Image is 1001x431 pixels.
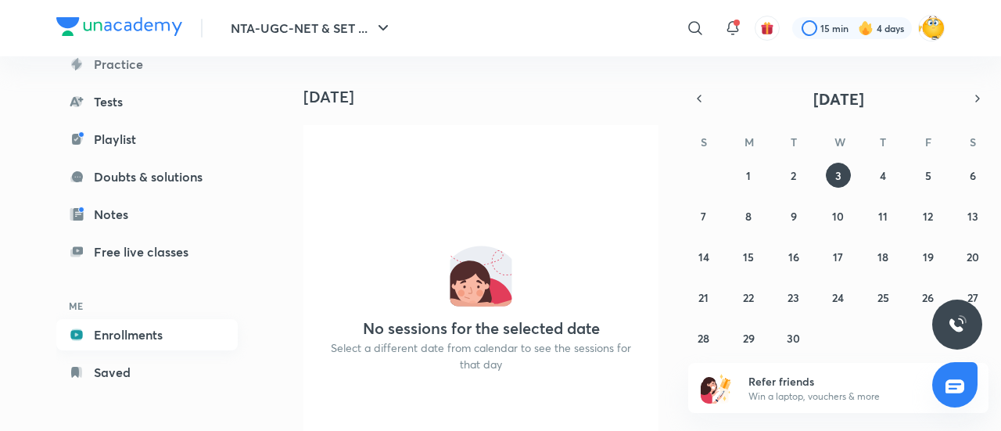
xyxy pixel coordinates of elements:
img: Company Logo [56,17,182,36]
abbr: September 21, 2025 [698,290,709,305]
button: September 16, 2025 [781,244,806,269]
h6: ME [56,293,238,319]
abbr: September 24, 2025 [832,290,844,305]
abbr: September 28, 2025 [698,331,709,346]
span: [DATE] [813,88,864,110]
button: [DATE] [710,88,967,110]
button: September 23, 2025 [781,285,806,310]
button: September 24, 2025 [826,285,851,310]
button: September 29, 2025 [736,325,761,350]
h4: No sessions for the selected date [363,319,600,338]
abbr: September 30, 2025 [787,331,800,346]
abbr: September 15, 2025 [743,250,754,264]
button: September 18, 2025 [870,244,895,269]
abbr: September 12, 2025 [923,209,933,224]
abbr: September 19, 2025 [923,250,934,264]
button: September 7, 2025 [691,203,716,228]
img: avatar [760,21,774,35]
button: September 14, 2025 [691,244,716,269]
button: NTA-UGC-NET & SET ... [221,13,402,44]
p: Select a different date from calendar to see the sessions for that day [322,339,640,372]
a: Practice [56,48,238,80]
button: September 30, 2025 [781,325,806,350]
abbr: September 17, 2025 [833,250,843,264]
button: September 5, 2025 [916,163,941,188]
abbr: September 13, 2025 [967,209,978,224]
abbr: Tuesday [791,135,797,149]
button: September 1, 2025 [736,163,761,188]
abbr: September 8, 2025 [745,209,752,224]
abbr: September 26, 2025 [922,290,934,305]
a: Tests [56,86,238,117]
abbr: September 22, 2025 [743,290,754,305]
a: Playlist [56,124,238,155]
abbr: September 11, 2025 [878,209,888,224]
abbr: Wednesday [834,135,845,149]
abbr: September 6, 2025 [970,168,976,183]
abbr: September 29, 2025 [743,331,755,346]
button: September 27, 2025 [960,285,985,310]
abbr: September 7, 2025 [701,209,706,224]
img: ttu [948,315,967,334]
a: Notes [56,199,238,230]
button: avatar [755,16,780,41]
abbr: September 20, 2025 [967,250,979,264]
button: September 20, 2025 [960,244,985,269]
img: No events [450,244,512,307]
abbr: September 14, 2025 [698,250,709,264]
button: September 11, 2025 [870,203,895,228]
abbr: Friday [925,135,931,149]
abbr: September 4, 2025 [880,168,886,183]
button: September 21, 2025 [691,285,716,310]
abbr: September 5, 2025 [925,168,931,183]
button: September 17, 2025 [826,244,851,269]
a: Company Logo [56,17,182,40]
abbr: Sunday [701,135,707,149]
a: Saved [56,357,238,388]
button: September 15, 2025 [736,244,761,269]
abbr: Thursday [880,135,886,149]
abbr: September 23, 2025 [788,290,799,305]
button: September 13, 2025 [960,203,985,228]
abbr: September 18, 2025 [877,250,888,264]
button: September 12, 2025 [916,203,941,228]
a: Doubts & solutions [56,161,238,192]
button: September 22, 2025 [736,285,761,310]
button: September 9, 2025 [781,203,806,228]
h4: [DATE] [303,88,671,106]
button: September 4, 2025 [870,163,895,188]
abbr: Monday [744,135,754,149]
abbr: September 25, 2025 [877,290,889,305]
button: September 28, 2025 [691,325,716,350]
abbr: September 10, 2025 [832,209,844,224]
a: Free live classes [56,236,238,268]
img: streak [858,20,874,36]
img: Chhavindra Nath [918,15,945,41]
button: September 10, 2025 [826,203,851,228]
abbr: Saturday [970,135,976,149]
button: September 25, 2025 [870,285,895,310]
button: September 26, 2025 [916,285,941,310]
abbr: September 9, 2025 [791,209,797,224]
h6: Refer friends [748,373,941,390]
a: Enrollments [56,319,238,350]
button: September 8, 2025 [736,203,761,228]
button: September 19, 2025 [916,244,941,269]
abbr: September 16, 2025 [788,250,799,264]
abbr: September 2, 2025 [791,168,796,183]
abbr: September 3, 2025 [835,168,841,183]
button: September 3, 2025 [826,163,851,188]
abbr: September 27, 2025 [967,290,978,305]
img: referral [701,372,732,404]
button: September 2, 2025 [781,163,806,188]
abbr: September 1, 2025 [746,168,751,183]
p: Win a laptop, vouchers & more [748,390,941,404]
button: September 6, 2025 [960,163,985,188]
